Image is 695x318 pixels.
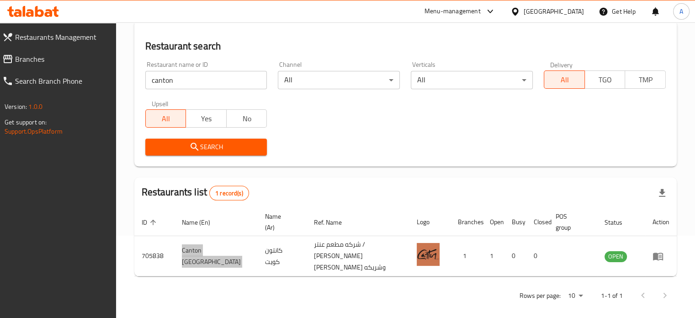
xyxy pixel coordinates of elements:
span: Get support on: [5,116,47,128]
td: 1 [483,236,504,276]
div: [GEOGRAPHIC_DATA] [524,6,584,16]
th: Busy [504,208,526,236]
div: All [278,71,400,89]
span: POS group [556,211,586,233]
th: Branches [451,208,483,236]
p: Rows per page: [520,290,561,302]
span: No [230,112,264,125]
span: Ref. Name [314,217,354,228]
h2: Restaurant search [145,39,666,53]
span: A [679,6,683,16]
div: Menu [653,251,669,262]
span: Search Branch Phone [15,75,109,86]
span: All [548,73,581,86]
button: Search [145,139,267,156]
input: Search for restaurant name or ID.. [145,71,267,89]
button: All [145,109,186,128]
img: Canton Kuwait [417,243,440,266]
td: 705838 [134,236,175,276]
button: No [226,109,267,128]
span: 1.0.0 [28,101,42,113]
div: Total records count [209,186,249,200]
td: 0 [526,236,548,276]
td: شركه مطعم عنتر / [PERSON_NAME] [PERSON_NAME] وشريكه [307,236,409,276]
span: Branches [15,54,109,65]
a: Support.OpsPlatform [5,125,63,137]
span: Search [153,141,260,153]
button: Yes [186,109,227,128]
div: All [411,71,533,89]
th: Closed [526,208,548,236]
div: Menu-management [424,6,481,17]
th: Action [645,208,677,236]
button: All [544,70,585,89]
span: TGO [589,73,622,86]
span: Status [605,217,634,228]
td: 1 [451,236,483,276]
h2: Restaurants list [142,185,249,200]
span: ID [142,217,159,228]
td: Canton [GEOGRAPHIC_DATA] [175,236,258,276]
label: Upsell [152,100,169,107]
span: Name (Ar) [265,211,296,233]
span: OPEN [605,251,627,262]
button: TMP [625,70,666,89]
div: Rows per page: [564,289,586,303]
th: Logo [409,208,451,236]
span: Version: [5,101,27,113]
p: 1-1 of 1 [601,290,623,302]
td: كانتون كويت [258,236,307,276]
span: Yes [190,112,223,125]
span: TMP [629,73,662,86]
td: 0 [504,236,526,276]
span: All [149,112,183,125]
table: enhanced table [134,208,677,276]
div: Export file [651,182,673,204]
th: Open [483,208,504,236]
span: Restaurants Management [15,32,109,43]
span: Name (En) [182,217,222,228]
button: TGO [584,70,626,89]
label: Delivery [550,61,573,68]
span: 1 record(s) [210,189,249,198]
